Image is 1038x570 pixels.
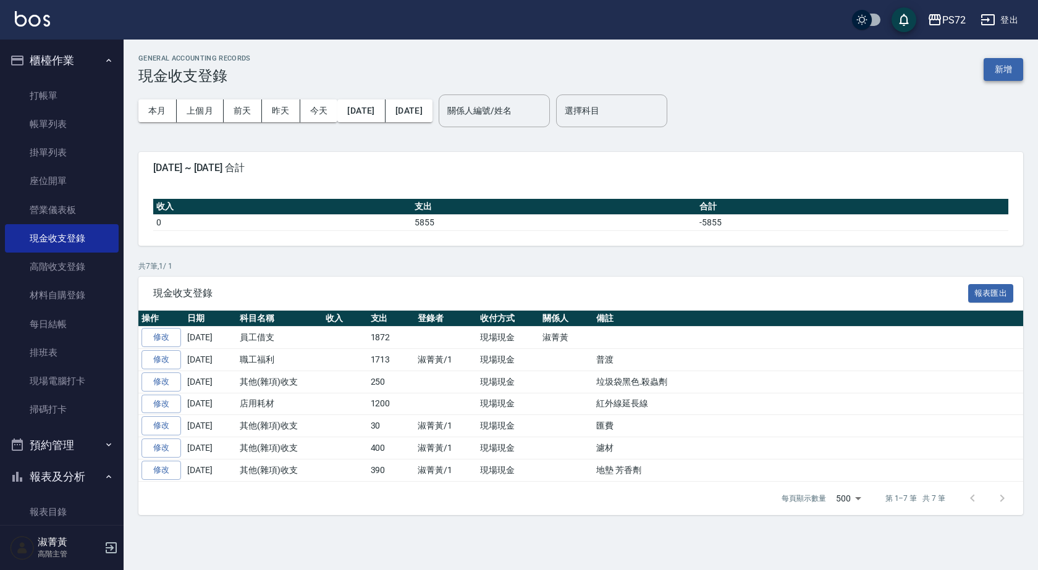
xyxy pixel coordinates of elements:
[885,493,945,504] p: 第 1–7 筆 共 7 筆
[153,162,1008,174] span: [DATE] ~ [DATE] 合計
[415,349,477,371] td: 淑菁黃/1
[153,287,968,300] span: 現金收支登錄
[386,99,432,122] button: [DATE]
[177,99,224,122] button: 上個月
[831,482,866,515] div: 500
[593,437,1023,459] td: 濾材
[477,459,539,481] td: 現場現金
[415,459,477,481] td: 淑菁黃/1
[138,99,177,122] button: 本月
[593,415,1023,437] td: 匯費
[153,199,411,215] th: 收入
[593,393,1023,415] td: 紅外線延長線
[5,82,119,110] a: 打帳單
[411,214,696,230] td: 5855
[5,44,119,77] button: 櫃檯作業
[368,393,415,415] td: 1200
[5,429,119,461] button: 預約管理
[984,63,1023,75] a: 新增
[184,393,237,415] td: [DATE]
[976,9,1023,31] button: 登出
[411,199,696,215] th: 支出
[237,459,323,481] td: 其他(雜項)收支
[368,311,415,327] th: 支出
[477,327,539,349] td: 現場現金
[184,371,237,393] td: [DATE]
[968,284,1014,303] button: 報表匯出
[237,371,323,393] td: 其他(雜項)收支
[337,99,385,122] button: [DATE]
[138,261,1023,272] p: 共 7 筆, 1 / 1
[300,99,338,122] button: 今天
[984,58,1023,81] button: 新增
[237,327,323,349] td: 員工借支
[141,461,181,480] a: 修改
[224,99,262,122] button: 前天
[368,415,415,437] td: 30
[5,498,119,526] a: 報表目錄
[237,437,323,459] td: 其他(雜項)收支
[892,7,916,32] button: save
[15,11,50,27] img: Logo
[138,67,251,85] h3: 現金收支登錄
[5,196,119,224] a: 營業儀表板
[477,393,539,415] td: 現場現金
[477,371,539,393] td: 現場現金
[696,214,1008,230] td: -5855
[184,437,237,459] td: [DATE]
[415,437,477,459] td: 淑菁黃/1
[593,311,1023,327] th: 備註
[141,372,181,392] a: 修改
[415,311,477,327] th: 登錄者
[5,253,119,281] a: 高階收支登錄
[184,415,237,437] td: [DATE]
[5,281,119,309] a: 材料自購登錄
[184,327,237,349] td: [DATE]
[141,350,181,369] a: 修改
[368,371,415,393] td: 250
[237,393,323,415] td: 店用耗材
[138,54,251,62] h2: GENERAL ACCOUNTING RECORDS
[141,438,181,458] a: 修改
[138,311,184,327] th: 操作
[5,110,119,138] a: 帳單列表
[153,214,411,230] td: 0
[10,535,35,560] img: Person
[5,461,119,493] button: 報表及分析
[368,459,415,481] td: 390
[593,371,1023,393] td: 垃圾袋黑色.殺蟲劑
[477,349,539,371] td: 現場現金
[141,416,181,435] a: 修改
[968,287,1014,298] a: 報表匯出
[696,199,1008,215] th: 合計
[237,415,323,437] td: 其他(雜項)收支
[184,311,237,327] th: 日期
[539,311,593,327] th: 關係人
[5,310,119,338] a: 每日結帳
[782,493,826,504] p: 每頁顯示數量
[141,328,181,347] a: 修改
[38,548,101,560] p: 高階主管
[141,395,181,414] a: 修改
[5,167,119,195] a: 座位開單
[38,536,101,548] h5: 淑菁黃
[237,349,323,371] td: 職工福利
[477,415,539,437] td: 現場現金
[262,99,300,122] button: 昨天
[477,311,539,327] th: 收付方式
[415,415,477,437] td: 淑菁黃/1
[5,367,119,395] a: 現場電腦打卡
[593,349,1023,371] td: 普渡
[368,349,415,371] td: 1713
[5,224,119,253] a: 現金收支登錄
[184,349,237,371] td: [DATE]
[477,437,539,459] td: 現場現金
[368,327,415,349] td: 1872
[368,437,415,459] td: 400
[5,138,119,167] a: 掛單列表
[5,395,119,424] a: 掃碼打卡
[593,459,1023,481] td: 地墊 芳香劑
[323,311,368,327] th: 收入
[5,338,119,367] a: 排班表
[539,327,593,349] td: 淑菁黃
